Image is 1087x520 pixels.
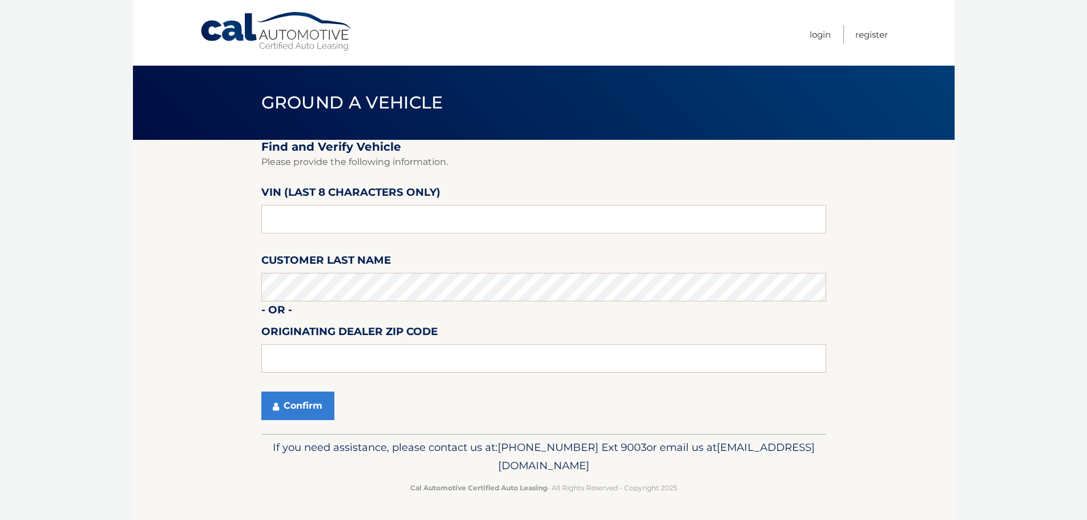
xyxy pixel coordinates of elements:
[261,184,441,205] label: VIN (last 8 characters only)
[810,25,831,44] a: Login
[200,11,354,52] a: Cal Automotive
[410,483,547,492] strong: Cal Automotive Certified Auto Leasing
[261,92,443,113] span: Ground a Vehicle
[261,252,391,273] label: Customer Last Name
[269,438,819,475] p: If you need assistance, please contact us at: or email us at
[498,441,646,454] span: [PHONE_NUMBER] Ext 9003
[261,323,438,344] label: Originating Dealer Zip Code
[261,154,826,170] p: Please provide the following information.
[261,301,292,323] label: - or -
[261,392,334,420] button: Confirm
[269,482,819,494] p: - All Rights Reserved - Copyright 2025
[855,25,888,44] a: Register
[261,140,826,154] h2: Find and Verify Vehicle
